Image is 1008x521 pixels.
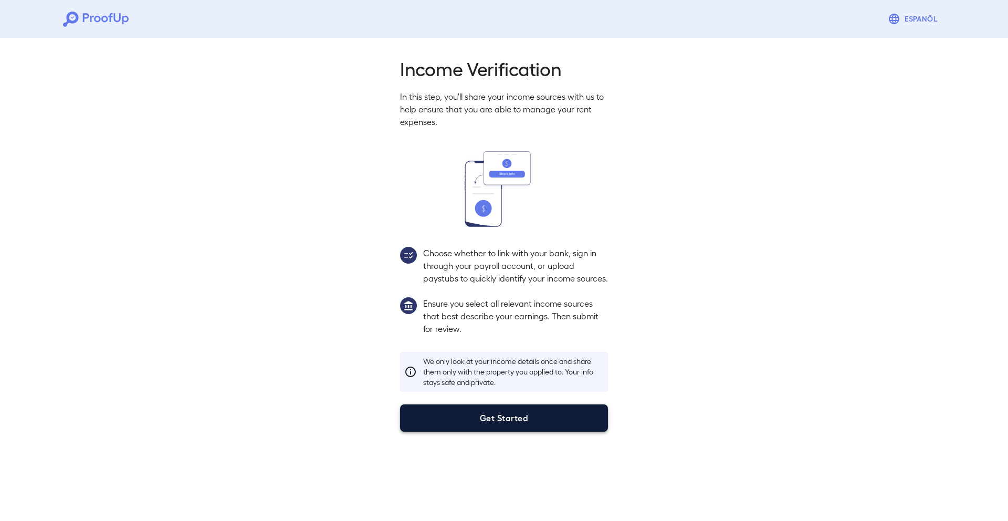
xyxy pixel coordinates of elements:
[400,247,417,264] img: group2.svg
[423,356,604,388] p: We only look at your income details once and share them only with the property you applied to. Yo...
[400,297,417,314] img: group1.svg
[400,404,608,432] button: Get Started
[465,151,543,227] img: transfer_money.svg
[400,57,608,80] h2: Income Verification
[884,8,945,29] button: Espanõl
[400,90,608,128] p: In this step, you'll share your income sources with us to help ensure that you are able to manage...
[423,297,608,335] p: Ensure you select all relevant income sources that best describe your earnings. Then submit for r...
[423,247,608,285] p: Choose whether to link with your bank, sign in through your payroll account, or upload paystubs t...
